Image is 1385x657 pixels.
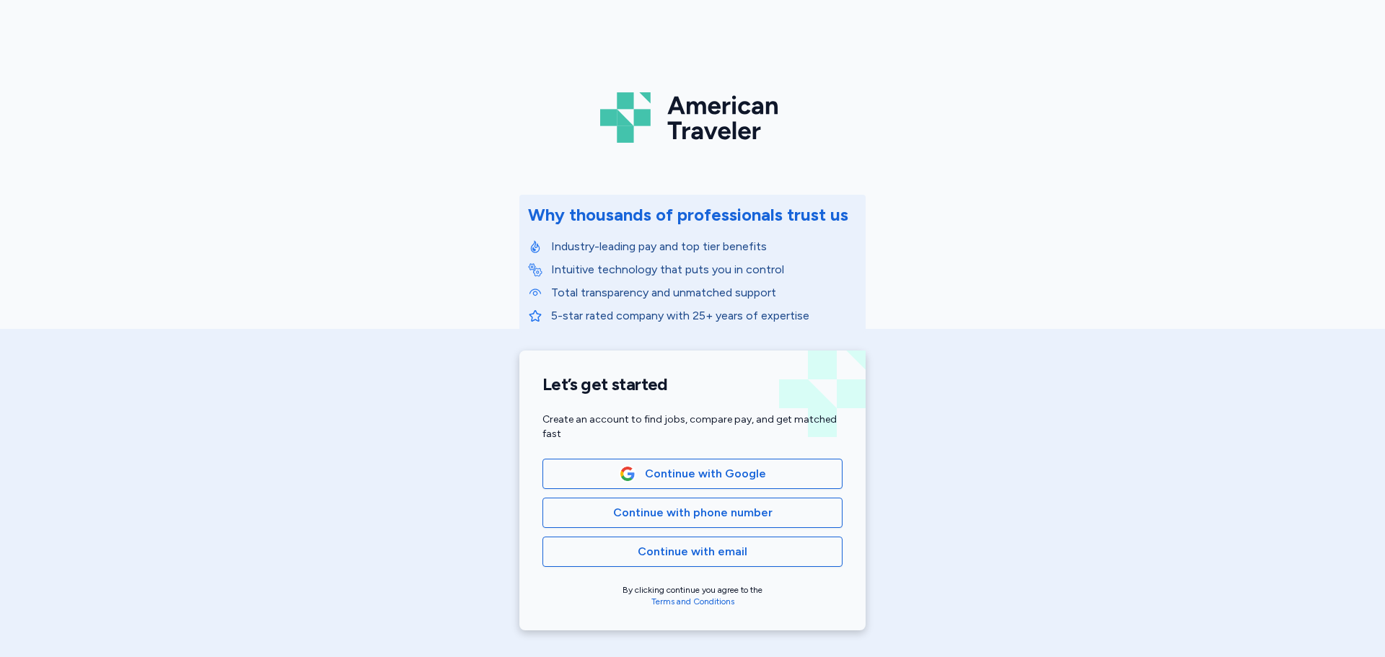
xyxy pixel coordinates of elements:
[551,284,857,301] p: Total transparency and unmatched support
[528,203,848,226] div: Why thousands of professionals trust us
[645,465,766,482] span: Continue with Google
[542,459,843,489] button: Google LogoContinue with Google
[551,307,857,325] p: 5-star rated company with 25+ years of expertise
[551,238,857,255] p: Industry-leading pay and top tier benefits
[600,87,785,149] img: Logo
[620,466,636,482] img: Google Logo
[542,584,843,607] div: By clicking continue you agree to the
[638,543,747,560] span: Continue with email
[613,504,773,521] span: Continue with phone number
[542,374,843,395] h1: Let’s get started
[542,498,843,528] button: Continue with phone number
[551,261,857,278] p: Intuitive technology that puts you in control
[542,537,843,567] button: Continue with email
[651,596,734,607] a: Terms and Conditions
[542,413,843,441] div: Create an account to find jobs, compare pay, and get matched fast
